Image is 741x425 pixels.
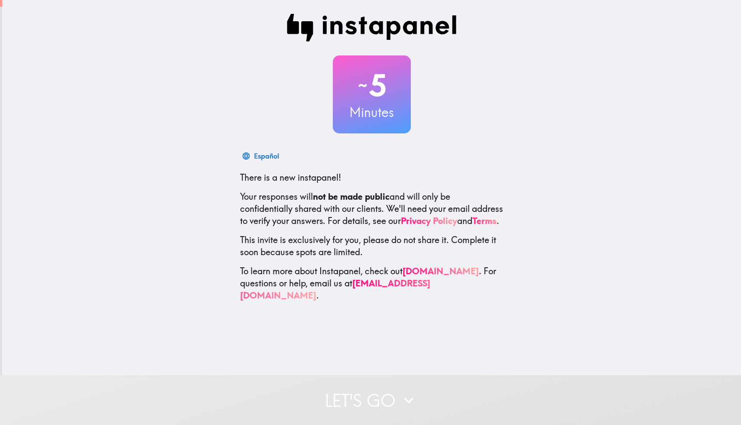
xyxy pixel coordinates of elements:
p: To learn more about Instapanel, check out . For questions or help, email us at . [240,265,504,302]
a: [DOMAIN_NAME] [403,266,479,276]
img: Instapanel [287,14,457,42]
span: There is a new instapanel! [240,172,341,183]
p: This invite is exclusively for you, please do not share it. Complete it soon because spots are li... [240,234,504,258]
div: Español [254,150,279,162]
span: ~ [357,72,369,98]
b: not be made public [313,191,390,202]
h2: 5 [333,68,411,103]
h3: Minutes [333,103,411,121]
button: Español [240,147,283,165]
a: Terms [472,215,497,226]
a: Privacy Policy [401,215,457,226]
p: Your responses will and will only be confidentially shared with our clients. We'll need your emai... [240,191,504,227]
a: [EMAIL_ADDRESS][DOMAIN_NAME] [240,278,430,301]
